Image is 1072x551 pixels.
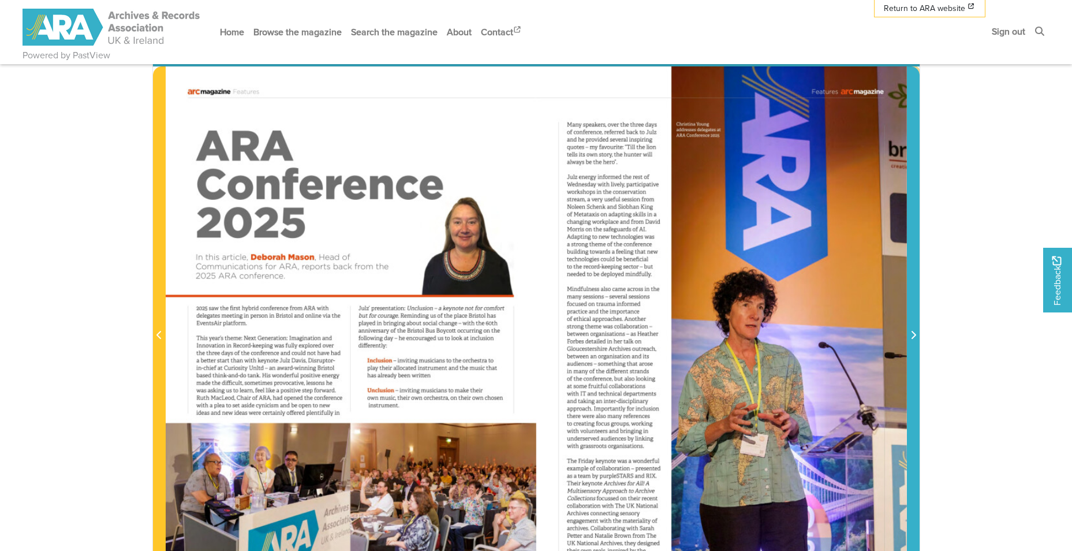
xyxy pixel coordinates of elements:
[442,17,476,47] a: About
[346,17,442,47] a: Search the magazine
[1043,248,1072,312] a: Would you like to provide feedback?
[987,16,1030,47] a: Sign out
[249,17,346,47] a: Browse the magazine
[23,2,201,53] a: ARA - ARC Magazine | Powered by PastView logo
[23,49,110,62] a: Powered by PastView
[215,17,249,47] a: Home
[23,9,201,46] img: ARA - ARC Magazine | Powered by PastView
[884,2,965,14] span: Return to ARA website
[1050,256,1064,306] span: Feedback
[476,17,527,47] a: Contact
